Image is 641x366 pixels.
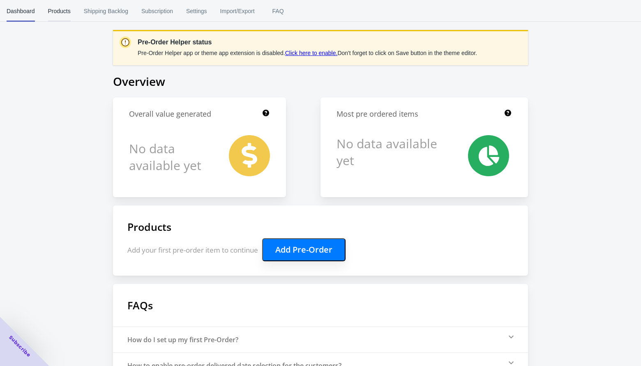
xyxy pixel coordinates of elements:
[268,0,288,22] span: FAQ
[129,109,211,119] h1: Overall value generated
[129,135,211,178] h1: No data available yet
[127,220,514,234] h1: Products
[113,284,528,327] h1: FAQs
[113,74,528,89] h1: Overview
[337,109,418,119] h1: Most pre ordered items
[84,0,128,22] span: Shipping Backlog
[141,0,173,22] span: Subscription
[7,0,35,22] span: Dashboard
[7,334,32,359] span: Subscribe
[48,0,71,22] span: Products
[262,238,346,261] button: Add Pre-Order
[127,335,238,344] div: How do I set up my first Pre-Order?
[337,50,477,56] span: Don't forget to click on Save button in the theme editor.
[186,0,207,22] span: Settings
[220,0,255,22] span: Import/Export
[285,50,338,56] a: Click here to enable.
[138,50,285,56] span: Pre-Order Helper app or theme app extension is disabled.
[138,37,477,47] p: Pre-Order Helper status
[337,135,439,169] h1: No data available yet
[127,238,514,261] p: Add your first pre-order item to continue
